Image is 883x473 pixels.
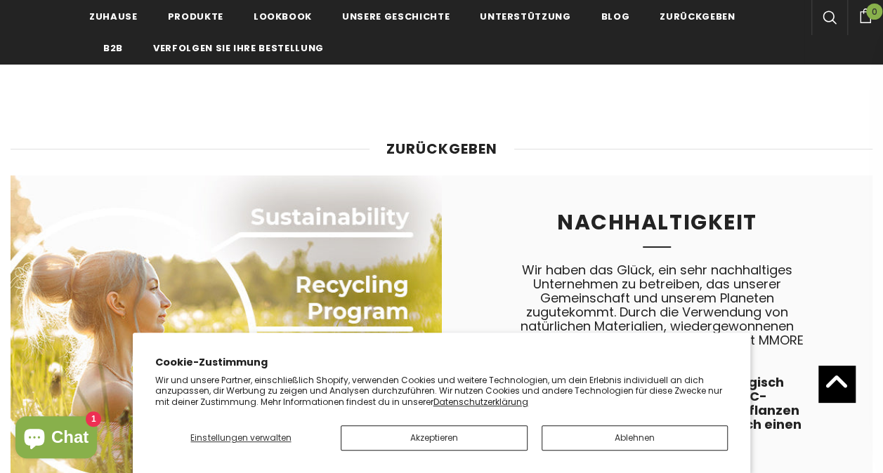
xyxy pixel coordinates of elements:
[557,207,757,237] span: NACHHALTIGKEIT
[103,41,123,55] span: B2B
[386,139,497,159] span: ZURÜCKGEBEN
[542,425,728,451] button: Ablehnen
[601,10,629,23] span: Blog
[433,396,528,408] a: Datenschutzerklärung
[660,10,735,23] span: Zurückgeben
[480,10,570,23] span: Unterstützung
[847,6,883,23] a: 0
[153,41,324,55] span: Verfolgen Sie Ihre Bestellung
[168,10,223,23] span: Produkte
[153,32,324,63] a: Verfolgen Sie Ihre Bestellung
[155,425,327,451] button: Einstellungen verwalten
[11,416,101,462] inbox-online-store-chat: Onlineshop-Chat von Shopify
[254,10,312,23] span: Lookbook
[342,10,450,23] span: Unsere Geschichte
[89,10,138,23] span: Zuhause
[155,355,728,370] h2: Cookie-Zustimmung
[866,4,882,20] span: 0
[511,261,803,447] span: Wir haben das Glück, ein sehr nachhaltiges Unternehmen zu betreiben, das unserer Gemeinschaft und...
[341,425,528,451] button: Akzeptieren
[190,432,291,444] span: Einstellungen verwalten
[103,32,123,63] a: B2B
[155,375,728,408] p: Wir und unsere Partner, einschließlich Shopify, verwenden Cookies und weitere Technologien, um de...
